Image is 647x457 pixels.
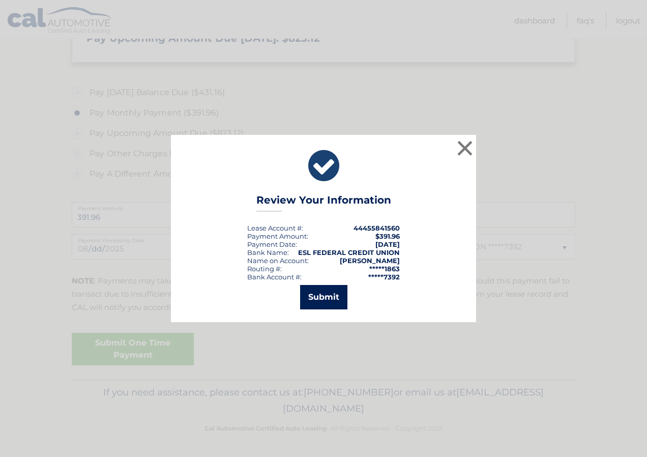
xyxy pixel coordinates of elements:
[247,265,282,273] div: Routing #:
[298,248,400,256] strong: ESL FEDERAL CREDIT UNION
[375,240,400,248] span: [DATE]
[247,232,308,240] div: Payment Amount:
[354,224,400,232] strong: 44455841560
[247,256,309,265] div: Name on Account:
[247,240,296,248] span: Payment Date
[247,240,297,248] div: :
[455,138,475,158] button: ×
[300,285,347,309] button: Submit
[247,224,303,232] div: Lease Account #:
[247,273,302,281] div: Bank Account #:
[247,248,289,256] div: Bank Name:
[340,256,400,265] strong: [PERSON_NAME]
[256,194,391,212] h3: Review Your Information
[375,232,400,240] span: $391.96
